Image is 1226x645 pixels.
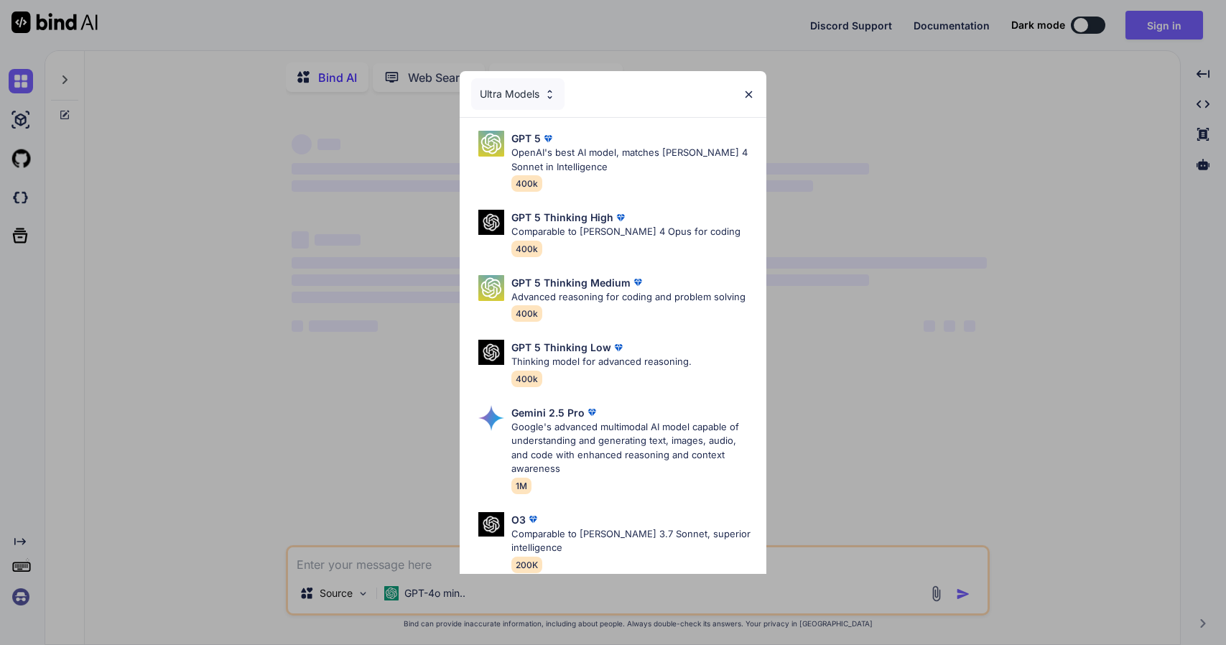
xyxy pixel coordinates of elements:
[511,527,755,555] p: Comparable to [PERSON_NAME] 3.7 Sonnet, superior intelligence
[526,512,540,526] img: premium
[585,405,599,419] img: premium
[511,371,542,387] span: 400k
[631,275,645,289] img: premium
[511,146,755,174] p: OpenAI's best AI model, matches [PERSON_NAME] 4 Sonnet in Intelligence
[478,275,504,301] img: Pick Models
[541,131,555,146] img: premium
[511,478,531,494] span: 1M
[511,131,541,146] p: GPT 5
[511,241,542,257] span: 400k
[478,405,504,431] img: Pick Models
[511,275,631,290] p: GPT 5 Thinking Medium
[743,88,755,101] img: close
[611,340,626,355] img: premium
[511,305,542,322] span: 400k
[478,512,504,537] img: Pick Models
[471,78,565,110] div: Ultra Models
[511,355,692,369] p: Thinking model for advanced reasoning.
[511,290,746,305] p: Advanced reasoning for coding and problem solving
[511,340,611,355] p: GPT 5 Thinking Low
[511,225,740,239] p: Comparable to [PERSON_NAME] 4 Opus for coding
[478,210,504,235] img: Pick Models
[511,557,542,573] span: 200K
[511,175,542,192] span: 400k
[511,405,585,420] p: Gemini 2.5 Pro
[511,420,755,476] p: Google's advanced multimodal AI model capable of understanding and generating text, images, audio...
[544,88,556,101] img: Pick Models
[511,512,526,527] p: O3
[511,210,613,225] p: GPT 5 Thinking High
[613,210,628,225] img: premium
[478,131,504,157] img: Pick Models
[478,340,504,365] img: Pick Models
